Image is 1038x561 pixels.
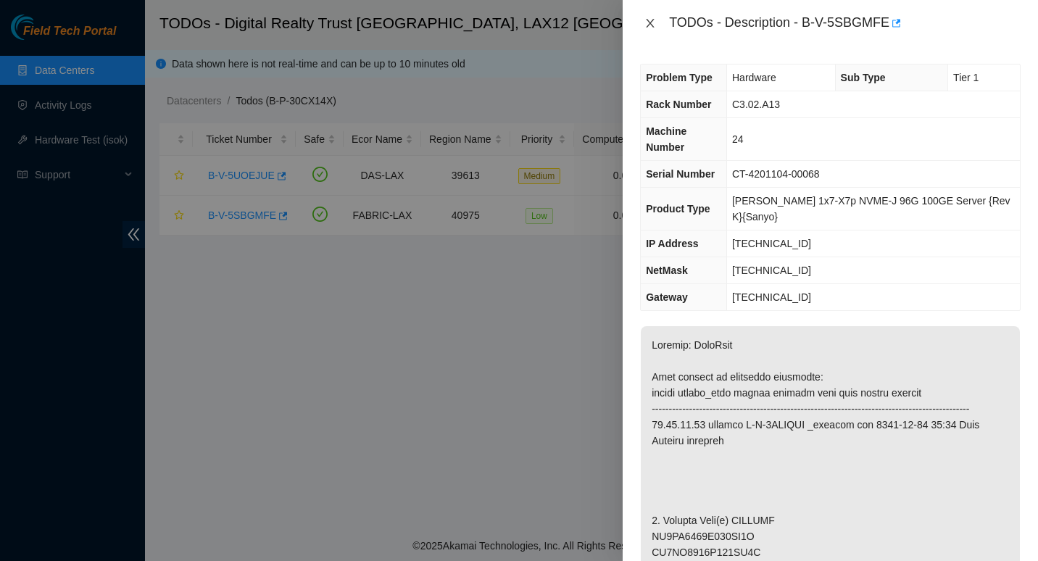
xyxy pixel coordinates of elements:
span: [TECHNICAL_ID] [732,238,811,249]
span: [TECHNICAL_ID] [732,265,811,276]
span: [PERSON_NAME] 1x7-X7p NVME-J 96G 100GE Server {Rev K}{Sanyo} [732,195,1010,223]
div: TODOs - Description - B-V-5SBGMFE [669,12,1021,35]
span: IP Address [646,238,698,249]
span: NetMask [646,265,688,276]
span: CT-4201104-00068 [732,168,820,180]
span: Problem Type [646,72,713,83]
span: Machine Number [646,125,686,153]
span: Hardware [732,72,776,83]
span: Tier 1 [953,72,979,83]
span: Gateway [646,291,688,303]
span: Serial Number [646,168,715,180]
span: Rack Number [646,99,711,110]
span: Product Type [646,203,710,215]
button: Close [640,17,660,30]
span: 24 [732,133,744,145]
span: C3.02.A13 [732,99,780,110]
span: close [644,17,656,29]
span: Sub Type [841,72,886,83]
span: [TECHNICAL_ID] [732,291,811,303]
